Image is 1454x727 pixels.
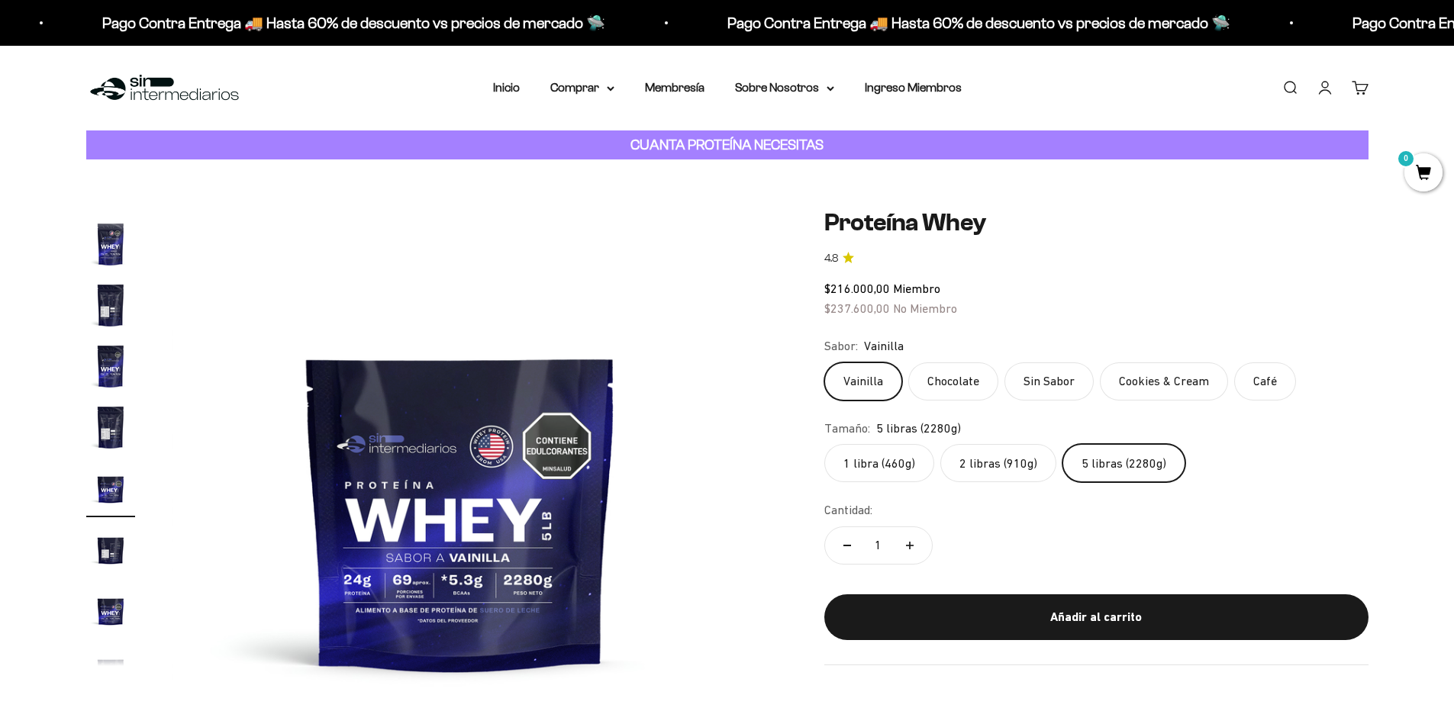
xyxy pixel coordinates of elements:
button: Ir al artículo 13 [86,647,135,700]
button: Ir al artículo 12 [86,586,135,639]
p: Pago Contra Entrega 🚚 Hasta 60% de descuento vs precios de mercado 🛸 [722,11,1225,35]
img: Proteína Whey [86,464,135,513]
button: Añadir al carrito [824,594,1369,640]
button: Ir al artículo 9 [86,403,135,456]
button: Ir al artículo 11 [86,525,135,578]
span: 5 libras (2280g) [876,419,961,439]
img: Proteína Whey [86,342,135,391]
div: Añadir al carrito [855,607,1338,627]
img: Proteína Whey [86,281,135,330]
img: Proteína Whey [86,220,135,269]
span: 4.8 [824,250,838,267]
legend: Tamaño: [824,419,870,439]
button: Aumentar cantidad [888,527,932,564]
button: Ir al artículo 10 [86,464,135,517]
summary: Sobre Nosotros [735,78,834,98]
img: Proteína Whey [86,586,135,635]
button: Ir al artículo 8 [86,342,135,395]
legend: Sabor: [824,336,858,356]
button: Reducir cantidad [825,527,869,564]
span: $216.000,00 [824,281,890,295]
button: Ir al artículo 6 [86,220,135,273]
label: Cantidad: [824,500,872,520]
img: Proteína Whey [86,403,135,452]
mark: 0 [1397,150,1415,168]
summary: Comprar [550,78,614,98]
button: Ir al artículo 7 [86,281,135,334]
span: Miembro [893,281,940,295]
img: Proteína Whey [86,647,135,696]
span: $237.600,00 [824,301,890,315]
a: Membresía [645,81,704,94]
strong: CUANTA PROTEÍNA NECESITAS [630,137,824,153]
span: Vainilla [864,336,904,356]
a: Inicio [493,81,520,94]
span: No Miembro [893,301,957,315]
a: 4.84.8 de 5.0 estrellas [824,250,1369,267]
p: Pago Contra Entrega 🚚 Hasta 60% de descuento vs precios de mercado 🛸 [97,11,600,35]
a: Ingreso Miembros [865,81,962,94]
img: Proteína Whey [86,525,135,574]
a: 0 [1404,166,1443,182]
h1: Proteína Whey [824,208,1369,237]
